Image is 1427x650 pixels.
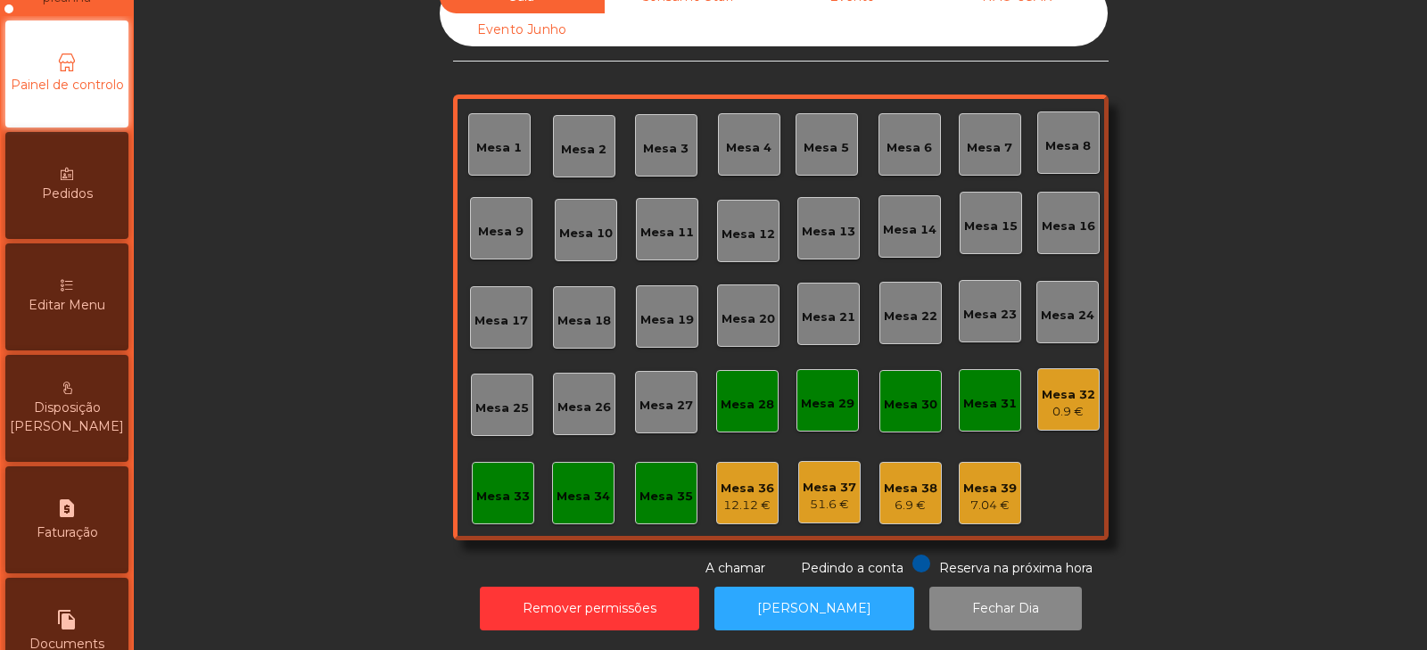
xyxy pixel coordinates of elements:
div: Mesa 39 [963,480,1017,498]
i: file_copy [56,609,78,630]
span: Disposição [PERSON_NAME] [10,399,124,436]
div: Mesa 25 [475,399,529,417]
div: Mesa 6 [887,139,932,157]
div: Mesa 32 [1042,386,1095,404]
div: Mesa 34 [557,488,610,506]
div: Mesa 24 [1041,307,1094,325]
div: Mesa 13 [802,223,855,241]
div: Mesa 19 [640,311,694,329]
span: Painel de controlo [11,76,124,95]
div: Mesa 17 [474,312,528,330]
div: 51.6 € [803,496,856,514]
span: Pedidos [42,185,93,203]
div: Mesa 23 [963,306,1017,324]
span: A chamar [705,560,765,576]
div: 12.12 € [721,497,774,514]
div: Evento Junho [440,13,605,46]
div: Mesa 22 [884,308,937,325]
div: Mesa 15 [964,218,1018,235]
span: Editar Menu [29,296,105,315]
div: Mesa 1 [476,139,522,157]
div: Mesa 3 [643,140,689,158]
div: Mesa 30 [884,396,937,414]
div: Mesa 7 [967,139,1012,157]
div: Mesa 35 [639,488,693,506]
div: Mesa 28 [721,396,774,414]
i: request_page [56,498,78,519]
div: 6.9 € [884,497,937,514]
div: Mesa 10 [559,225,613,243]
div: Mesa 21 [802,309,855,326]
div: Mesa 18 [557,312,611,330]
div: Mesa 5 [804,139,849,157]
div: Mesa 8 [1045,137,1091,155]
div: Mesa 2 [561,141,606,159]
div: Mesa 9 [478,223,524,241]
span: Faturação [37,523,98,542]
div: Mesa 26 [557,399,611,416]
div: Mesa 33 [476,488,530,506]
button: [PERSON_NAME] [714,587,914,630]
span: Reserva na próxima hora [939,560,1093,576]
span: Pedindo a conta [801,560,903,576]
div: Mesa 36 [721,480,774,498]
div: Mesa 4 [726,139,771,157]
div: Mesa 12 [722,226,775,243]
div: Mesa 37 [803,479,856,497]
div: Mesa 29 [801,395,854,413]
div: 0.9 € [1042,403,1095,421]
div: Mesa 38 [884,480,937,498]
div: Mesa 11 [640,224,694,242]
button: Remover permissões [480,587,699,630]
button: Fechar Dia [929,587,1082,630]
div: Mesa 20 [722,310,775,328]
div: Mesa 27 [639,397,693,415]
div: Mesa 31 [963,395,1017,413]
div: Mesa 14 [883,221,936,239]
div: Mesa 16 [1042,218,1095,235]
div: 7.04 € [963,497,1017,514]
